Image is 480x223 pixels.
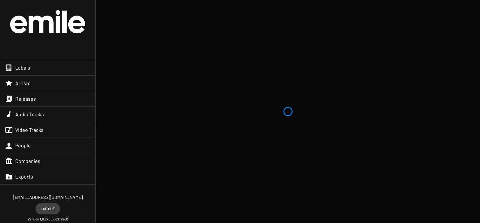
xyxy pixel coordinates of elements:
button: Log out [36,203,60,214]
span: Audio Tracks [15,111,44,118]
span: Releases [15,96,36,102]
span: Video Tracks [15,127,44,133]
span: People [15,142,31,149]
span: Labels [15,64,30,71]
span: Log out [41,203,55,214]
span: Exports [15,173,33,180]
img: grand-official-logo.svg [10,10,85,33]
span: Companies [15,158,40,164]
small: Version 1.6.2+35.gd9122c0 [28,217,68,222]
span: [EMAIL_ADDRESS][DOMAIN_NAME] [13,194,83,200]
span: Artists [15,80,31,86]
